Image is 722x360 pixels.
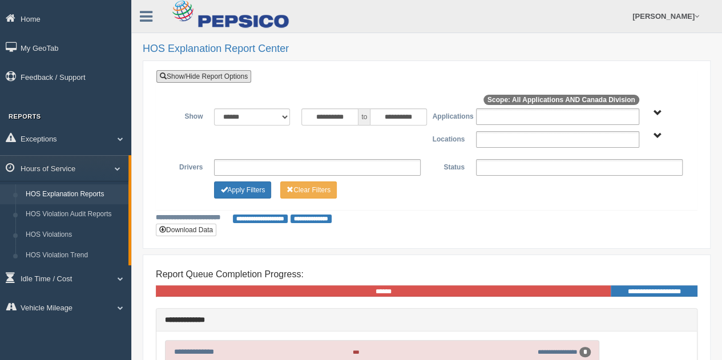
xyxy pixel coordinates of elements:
[426,108,470,122] label: Applications
[21,204,128,225] a: HOS Violation Audit Reports
[143,43,711,55] h2: HOS Explanation Report Center
[156,70,251,83] a: Show/Hide Report Options
[426,159,470,173] label: Status
[156,269,697,280] h4: Report Queue Completion Progress:
[21,184,128,205] a: HOS Explanation Reports
[165,159,208,173] label: Drivers
[483,95,639,105] span: Scope: All Applications AND Canada Division
[156,224,216,236] button: Download Data
[165,108,208,122] label: Show
[358,108,370,126] span: to
[21,245,128,266] a: HOS Violation Trend
[280,181,337,199] button: Change Filter Options
[427,131,470,145] label: Locations
[214,181,271,199] button: Change Filter Options
[21,225,128,245] a: HOS Violations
